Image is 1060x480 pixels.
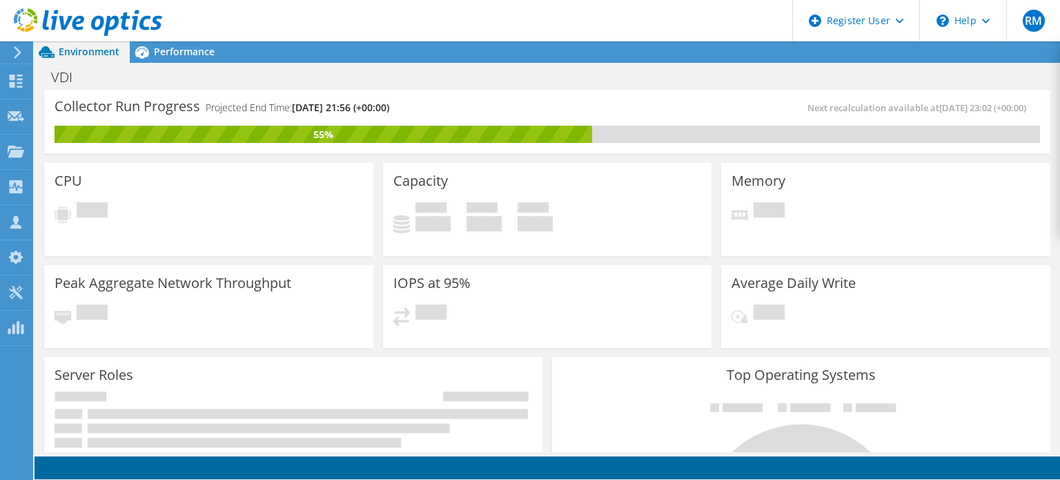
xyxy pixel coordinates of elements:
span: Used [415,202,446,216]
svg: \n [936,15,949,27]
h4: 0 GiB [518,216,553,231]
h3: Average Daily Write [732,276,856,291]
span: Performance [154,45,215,58]
h4: 0 GiB [467,216,502,231]
span: Pending [77,305,108,323]
span: Pending [754,202,785,221]
span: [DATE] 21:56 (+00:00) [292,101,389,114]
span: Pending [754,305,785,323]
h4: Projected End Time: [206,100,389,115]
span: Next recalculation available at [807,102,1033,114]
span: Free [467,202,498,216]
span: [DATE] 23:02 (+00:00) [939,102,1026,114]
span: Pending [415,305,446,323]
h3: CPU [55,173,82,189]
h4: 0 GiB [415,216,451,231]
h3: Peak Aggregate Network Throughput [55,276,291,291]
div: 55% [55,127,592,142]
h3: Top Operating Systems [562,367,1040,383]
h3: Capacity [393,173,448,189]
span: Pending [77,202,108,221]
h3: Memory [732,173,785,189]
h3: IOPS at 95% [393,276,471,291]
h3: Server Roles [55,367,133,383]
span: Total [518,202,549,216]
span: RM [1023,10,1045,32]
h1: VDI [45,70,94,85]
span: Environment [59,45,119,58]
